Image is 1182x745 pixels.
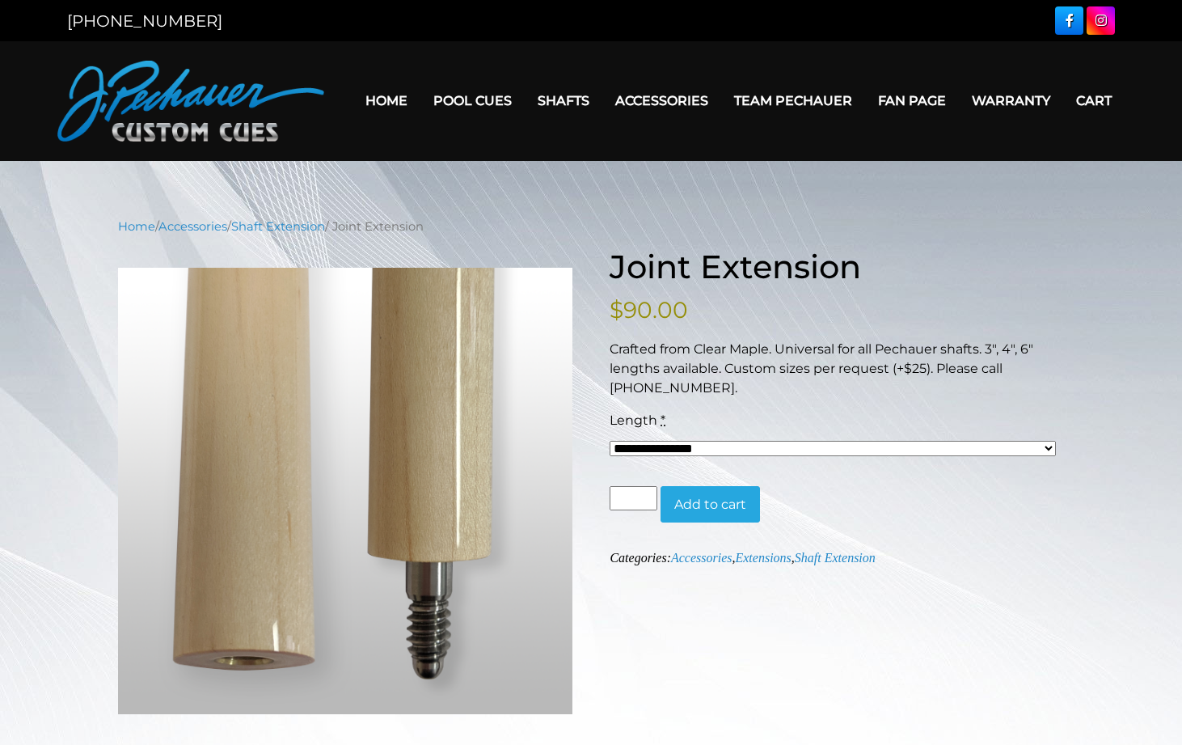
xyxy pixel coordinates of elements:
a: Accessories [602,80,721,121]
h1: Joint Extension [610,248,1064,286]
a: Shaft Extension [795,551,876,565]
span: $ [610,296,623,324]
a: Accessories [158,219,227,234]
nav: Breadcrumb [118,218,1064,235]
a: Accessories [671,551,732,565]
p: Crafted from Clear Maple. Universal for all Pechauer shafts. 3″, 4″, 6″ lengths available. Custom... [610,340,1064,398]
button: Add to cart [661,486,760,523]
span: Categories: , , [610,551,875,565]
a: Team Pechauer [721,80,865,121]
input: Product quantity [610,486,656,510]
span: Length [610,413,657,428]
abbr: required [661,413,665,428]
a: Warranty [959,80,1063,121]
a: Shafts [525,80,602,121]
a: Cart [1063,80,1125,121]
a: Home [118,219,155,234]
img: Pechauer Custom Cues [57,61,324,142]
a: Home [352,80,420,121]
bdi: 90.00 [610,296,688,324]
a: Shaft Extension [231,219,325,234]
a: Extensions [735,551,791,565]
img: shaft-extension-1.png [118,268,572,715]
a: Pool Cues [420,80,525,121]
a: [PHONE_NUMBER] [67,11,222,31]
a: Fan Page [865,80,959,121]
